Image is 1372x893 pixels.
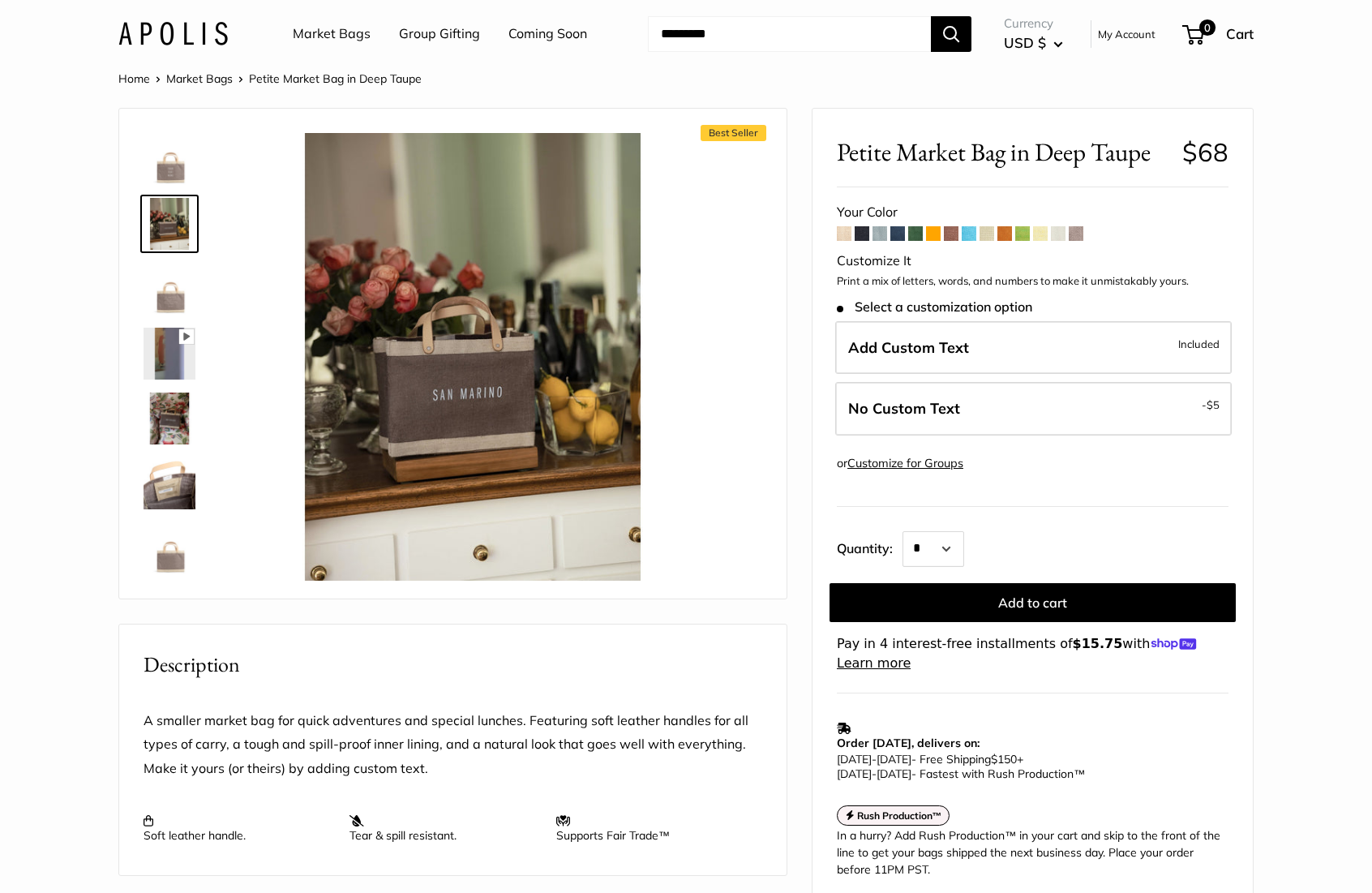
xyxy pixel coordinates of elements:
span: - Fastest with Rush Production™ [837,766,1085,781]
img: Petite Market Bag in Deep Taupe [144,263,195,315]
span: $5 [1207,398,1220,411]
label: Quantity: [837,526,903,567]
label: Add Custom Text [835,321,1232,375]
span: 0 [1199,19,1216,36]
span: - [1202,395,1220,414]
a: Petite Market Bag in Deep Taupe [140,324,199,383]
h2: Description [144,649,762,680]
p: Soft leather handle. [144,814,333,843]
a: 0 Cart [1184,21,1254,47]
p: - Free Shipping + [837,752,1220,781]
a: Petite Market Bag in Deep Taupe [140,389,199,448]
span: [DATE] [837,766,872,781]
span: Petite Market Bag in Deep Taupe [837,137,1170,167]
a: Market Bags [166,71,233,86]
span: Included [1178,334,1220,354]
span: No Custom Text [848,399,960,418]
div: or [837,453,963,474]
a: Group Gifting [399,22,480,46]
nav: Breadcrumb [118,68,422,89]
img: Petite Market Bag in Deep Taupe [144,522,195,574]
a: My Account [1098,24,1155,44]
span: Select a customization option [837,299,1032,315]
img: Petite Market Bag in Deep Taupe [144,198,195,250]
p: Print a mix of letters, words, and numbers to make it unmistakably yours. [837,273,1228,290]
a: Petite Market Bag in Deep Taupe [140,519,199,577]
a: Coming Soon [508,22,587,46]
span: - [872,766,877,781]
input: Search... [648,16,931,52]
img: Apolis [118,22,228,45]
a: Customize for Groups [847,456,963,470]
a: Petite Market Bag in Deep Taupe [140,130,199,188]
img: Petite Market Bag in Deep Taupe [144,133,195,185]
img: Petite Market Bag in Deep Taupe [144,457,195,509]
span: Add Custom Text [848,338,969,357]
a: Market Bags [293,22,371,46]
strong: Rush Production™ [857,809,942,822]
a: Petite Market Bag in Deep Taupe [140,195,199,253]
button: Add to cart [830,583,1236,622]
span: $68 [1182,136,1228,168]
label: Leave Blank [835,382,1232,436]
a: Petite Market Bag in Deep Taupe [140,260,199,318]
span: USD $ [1004,34,1046,51]
p: A smaller market bag for quick adventures and special lunches. Featuring soft leather handles for... [144,709,762,782]
a: Petite Market Bag in Deep Taupe [140,454,199,513]
a: Home [118,71,150,86]
span: [DATE] [877,766,911,781]
span: Best Seller [701,125,766,141]
img: Petite Market Bag in Deep Taupe [144,328,195,380]
p: Tear & spill resistant. [349,814,539,843]
button: USD $ [1004,30,1063,56]
span: $150 [991,752,1017,766]
span: - [872,752,877,766]
span: Currency [1004,12,1063,35]
div: Customize It [837,249,1228,273]
span: Cart [1226,25,1254,42]
p: Supports Fair Trade™ [556,814,746,843]
img: Petite Market Bag in Deep Taupe [249,133,697,581]
span: [DATE] [877,752,911,766]
img: Petite Market Bag in Deep Taupe [144,393,195,444]
span: [DATE] [837,752,872,766]
span: Petite Market Bag in Deep Taupe [249,71,422,86]
div: Your Color [837,200,1228,225]
button: Search [931,16,971,52]
strong: Order [DATE], delivers on: [837,736,980,750]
